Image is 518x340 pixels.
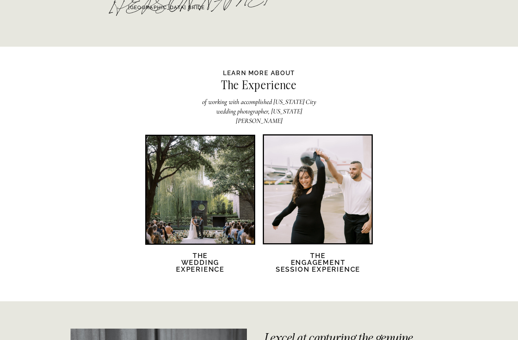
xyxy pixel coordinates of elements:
[177,79,341,94] h2: The Experience
[116,4,217,12] a: [GEOGRAPHIC_DATA] BRIDE
[220,69,298,77] h2: Learn more about
[168,252,233,282] a: TheWedding Experience
[275,252,361,282] h2: The Engagement session Experience
[168,252,233,282] h2: The Wedding Experience
[275,252,361,282] a: TheEngagement session Experience
[198,97,320,116] h2: of working with accomplished [US_STATE] City wedding photographer, [US_STATE][PERSON_NAME]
